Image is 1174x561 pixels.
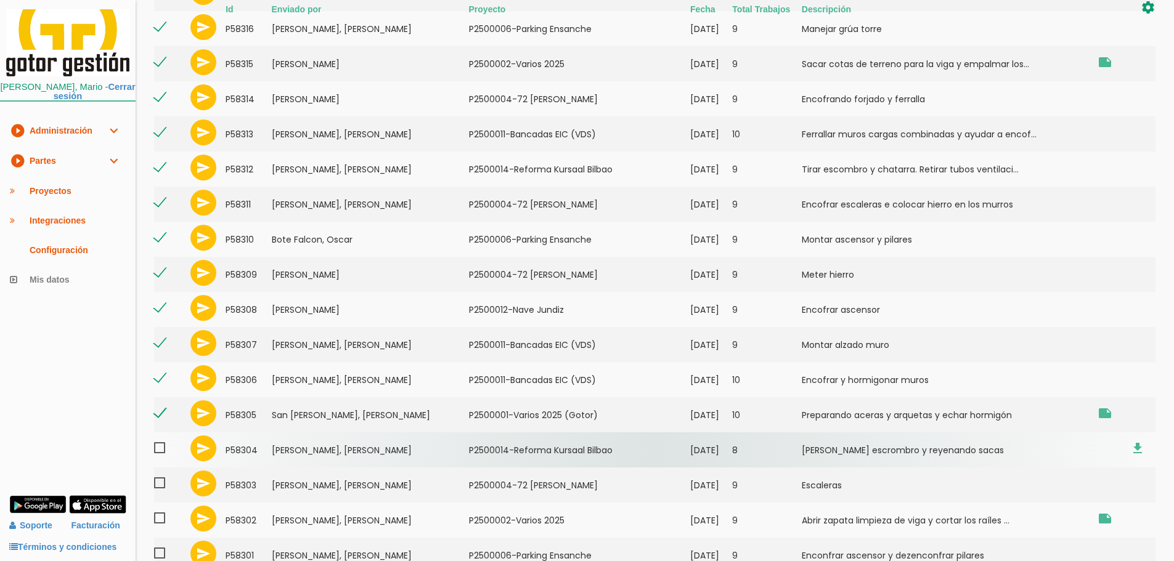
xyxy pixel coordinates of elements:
td: Tirar escombro y chatarra. Retirar tubos ventilaci... [802,151,1091,187]
i: send [196,301,211,315]
td: P2500004-72 [PERSON_NAME] [469,257,691,292]
a: Soporte [9,520,52,530]
td: Abrir zapata limpieza de viga y cortar los raíles ... [802,502,1091,538]
td: P2500001-Varios 2025 (Gotor) [469,397,691,432]
td: 9 [732,187,802,222]
td: [PERSON_NAME], [PERSON_NAME] [272,187,469,222]
td: P2500011-Bancadas EIC (VDS) [469,327,691,362]
td: 58308 [226,292,271,327]
td: [DATE] [690,257,732,292]
td: P2500004-72 [PERSON_NAME] [469,467,691,502]
td: Ferrallar muros cargas combinadas y ayudar a encof... [802,116,1091,151]
td: Manejar grúa torre [802,11,1091,46]
td: Montar alzado muro [802,327,1091,362]
td: 58316 [226,11,271,46]
a: Cerrar sesión [54,82,136,101]
td: [DATE] [690,11,732,46]
i: send [196,20,211,34]
td: [DATE] [690,151,732,187]
img: itcons-logo [6,9,129,76]
td: Bote Falcon, Oscar [272,222,469,257]
td: P2500004-72 [PERSON_NAME] [469,81,691,116]
a: Facturación [71,515,120,536]
td: [PERSON_NAME], [PERSON_NAME] [272,151,469,187]
td: Encofrar ascensor [802,292,1091,327]
i: send [196,546,211,561]
td: [DATE] [690,46,732,81]
i: send [196,406,211,421]
td: P2500006-Parking Ensanche [469,222,691,257]
i: expand_more [106,146,121,176]
td: 58306 [226,362,271,397]
td: [DATE] [690,187,732,222]
td: 9 [732,46,802,81]
img: google-play.png [9,495,67,514]
td: P2500006-Parking Ensanche [469,11,691,46]
td: [DATE] [690,81,732,116]
i: Bidigorri Erandio [1098,406,1112,421]
td: [PERSON_NAME] [272,81,469,116]
td: [DATE] [690,362,732,397]
td: [DATE] [690,397,732,432]
td: 9 [732,11,802,46]
td: Meter hierro [802,257,1091,292]
i: send [196,476,211,491]
td: [DATE] [690,116,732,151]
td: P2500014-Reforma Kursaal Bilbao [469,432,691,467]
td: [PERSON_NAME], [PERSON_NAME] [272,502,469,538]
td: P2500012-Nave Jundiz [469,292,691,327]
td: P2500014-Reforma Kursaal Bilbao [469,151,691,187]
td: 9 [732,292,802,327]
td: [PERSON_NAME] [272,292,469,327]
td: [PERSON_NAME], [PERSON_NAME] [272,467,469,502]
i: expand_more [106,116,121,145]
i: send [196,265,211,280]
td: 10 [732,362,802,397]
td: 58315 [226,46,271,81]
td: 9 [732,327,802,362]
i: send [196,230,211,245]
td: Montar ascensor y pilares [802,222,1091,257]
td: P2500004-72 [PERSON_NAME] [469,187,691,222]
i: send [196,125,211,140]
td: 9 [732,257,802,292]
i: send [196,511,211,526]
i: send [196,90,211,105]
td: Encofrando forjado y ferralla [802,81,1091,116]
td: Preparando aceras y arquetas y echar hormigón [802,397,1091,432]
i: Obra zarautz [1098,55,1112,70]
td: 58313 [226,116,271,151]
td: P2500002-Varios 2025 [469,46,691,81]
i: send [196,371,211,385]
td: 9 [732,151,802,187]
i: send [196,336,211,350]
td: [PERSON_NAME], [PERSON_NAME] [272,432,469,467]
td: 10 [732,397,802,432]
td: 58302 [226,502,271,538]
td: Encofrar escaleras e colocar hierro en los murros [802,187,1091,222]
td: 58310 [226,222,271,257]
i: send [196,195,211,210]
img: app-store.png [69,495,126,514]
td: [DATE] [690,292,732,327]
td: 58303 [226,467,271,502]
td: 9 [732,502,802,538]
td: 9 [732,81,802,116]
td: [PERSON_NAME], [PERSON_NAME] [272,116,469,151]
td: 58314 [226,81,271,116]
td: P2500011-Bancadas EIC (VDS) [469,362,691,397]
td: 10 [732,116,802,151]
td: Encofrar y hormigonar muros [802,362,1091,397]
td: 9 [732,467,802,502]
td: [PERSON_NAME], [PERSON_NAME] [272,327,469,362]
td: 58304 [226,432,271,467]
td: 58305 [226,397,271,432]
td: P2500002-Varios 2025 [469,502,691,538]
td: [PERSON_NAME], [PERSON_NAME] [272,11,469,46]
td: [DATE] [690,327,732,362]
td: 58311 [226,187,271,222]
i: file_download [1130,441,1145,456]
td: Sacar cotas de terreno para la viga y empalmar los... [802,46,1091,81]
i: Obra Zarautz [1098,511,1112,526]
td: 9 [732,222,802,257]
